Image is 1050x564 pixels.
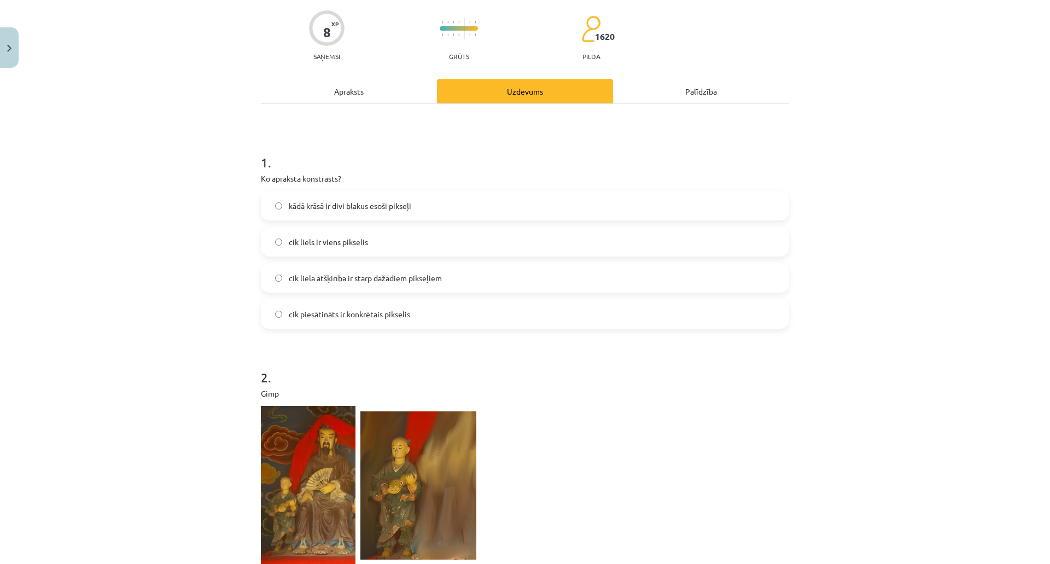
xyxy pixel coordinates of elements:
span: cik liela atšķirība ir starp dažādiem pikseļiem [289,272,442,284]
h1: 1 . [261,136,789,170]
p: pilda [582,53,600,60]
img: icon-short-line-57e1e144782c952c97e751825c79c345078a6d821885a25fce030b3d8c18986b.svg [458,33,459,36]
p: Gimp [261,388,789,399]
img: icon-short-line-57e1e144782c952c97e751825c79c345078a6d821885a25fce030b3d8c18986b.svg [458,21,459,24]
img: icon-short-line-57e1e144782c952c97e751825c79c345078a6d821885a25fce030b3d8c18986b.svg [447,21,448,24]
div: Uzdevums [437,79,613,103]
input: cik liels ir viens pikselis [275,239,282,246]
input: cik liela atšķirība ir starp dažādiem pikseļiem [275,275,282,282]
div: 8 [323,25,331,40]
img: icon-short-line-57e1e144782c952c97e751825c79c345078a6d821885a25fce030b3d8c18986b.svg [442,21,443,24]
input: kādā krāsā ir divi blakus esoši pikseļi [275,202,282,210]
img: icon-short-line-57e1e144782c952c97e751825c79c345078a6d821885a25fce030b3d8c18986b.svg [453,21,454,24]
input: cik piesātināts ir konkrētais pikselis [275,311,282,318]
h1: 2 . [261,351,789,385]
p: Ko apraksta konstrasts? [261,173,789,184]
img: icon-short-line-57e1e144782c952c97e751825c79c345078a6d821885a25fce030b3d8c18986b.svg [475,21,476,24]
img: icon-short-line-57e1e144782c952c97e751825c79c345078a6d821885a25fce030b3d8c18986b.svg [447,33,448,36]
div: Palīdzība [613,79,789,103]
p: Saņemsi [309,53,345,60]
span: 1620 [595,32,615,42]
img: students-c634bb4e5e11cddfef0936a35e636f08e4e9abd3cc4e673bd6f9a4125e45ecb1.svg [581,15,600,43]
span: cik piesātināts ir konkrētais pikselis [289,309,410,320]
img: icon-short-line-57e1e144782c952c97e751825c79c345078a6d821885a25fce030b3d8c18986b.svg [453,33,454,36]
img: icon-short-line-57e1e144782c952c97e751825c79c345078a6d821885a25fce030b3d8c18986b.svg [469,33,470,36]
div: Apraksts [261,79,437,103]
p: Grūts [449,53,469,60]
span: kādā krāsā ir divi blakus esoši pikseļi [289,200,411,212]
span: cik liels ir viens pikselis [289,236,368,248]
span: XP [331,21,339,27]
img: icon-long-line-d9ea69661e0d244f92f715978eff75569469978d946b2353a9bb055b3ed8787d.svg [464,18,465,39]
img: icon-short-line-57e1e144782c952c97e751825c79c345078a6d821885a25fce030b3d8c18986b.svg [475,33,476,36]
img: icon-short-line-57e1e144782c952c97e751825c79c345078a6d821885a25fce030b3d8c18986b.svg [469,21,470,24]
img: icon-short-line-57e1e144782c952c97e751825c79c345078a6d821885a25fce030b3d8c18986b.svg [442,33,443,36]
img: icon-close-lesson-0947bae3869378f0d4975bcd49f059093ad1ed9edebbc8119c70593378902aed.svg [7,45,11,52]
